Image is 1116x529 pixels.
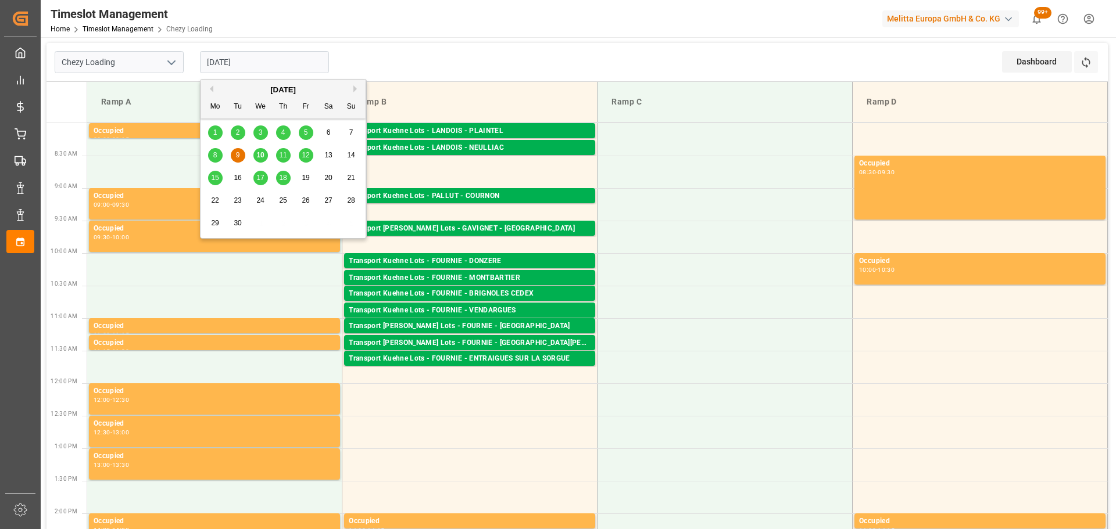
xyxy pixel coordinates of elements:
[51,5,213,23] div: Timeslot Management
[276,193,291,208] div: Choose Thursday, September 25th, 2025
[55,443,77,449] span: 1:00 PM
[352,91,588,113] div: Ramp B
[324,174,332,182] span: 20
[110,332,112,337] div: -
[236,128,240,136] span: 2
[344,148,359,163] div: Choose Sunday, September 14th, 2025
[236,151,240,159] span: 9
[347,174,355,182] span: 21
[299,148,313,163] div: Choose Friday, September 12th, 2025
[349,142,591,154] div: Transport Kuehne Lots - LANDOIS - NEULLIAC
[299,100,313,114] div: Fr
[876,267,878,272] div: -
[321,171,336,185] div: Choose Saturday, September 20th, 2025
[302,196,309,204] span: 26
[94,430,110,435] div: 12:30
[94,202,110,207] div: 09:00
[349,154,591,164] div: Pallets: 3,TU: ,City: NEULLIAC,Arrival: [DATE] 00:00:00
[349,202,591,212] div: Pallets: ,TU: 481,City: [GEOGRAPHIC_DATA],Arrival: [DATE] 00:00:00
[234,219,241,227] span: 30
[302,151,309,159] span: 12
[349,223,591,235] div: Transport [PERSON_NAME] Lots - GAVIGNET - [GEOGRAPHIC_DATA]
[878,267,895,272] div: 10:30
[253,125,268,140] div: Choose Wednesday, September 3rd, 2025
[1050,6,1076,32] button: Help Center
[324,196,332,204] span: 27
[304,128,308,136] span: 5
[201,84,366,96] div: [DATE]
[344,193,359,208] div: Choose Sunday, September 28th, 2025
[213,151,217,159] span: 8
[112,462,129,467] div: 13:30
[349,321,591,332] div: Transport [PERSON_NAME] Lots - FOURNIE - [GEOGRAPHIC_DATA]
[321,148,336,163] div: Choose Saturday, September 13th, 2025
[110,235,112,240] div: -
[231,148,245,163] div: Choose Tuesday, September 9th, 2025
[204,121,363,235] div: month 2025-09
[349,272,591,284] div: Transport Kuehne Lots - FOURNIE - MONTBARTIER
[256,151,264,159] span: 10
[51,280,77,287] span: 10:30 AM
[349,349,591,359] div: Pallets: 1,TU: ,City: [GEOGRAPHIC_DATA][PERSON_NAME],Arrival: [DATE] 00:00:00
[208,148,223,163] div: Choose Monday, September 8th, 2025
[94,516,335,527] div: Occupied
[302,174,309,182] span: 19
[94,321,335,332] div: Occupied
[349,267,591,277] div: Pallets: 3,TU: ,City: DONZERE,Arrival: [DATE] 00:00:00
[208,171,223,185] div: Choose Monday, September 15th, 2025
[94,190,335,202] div: Occupied
[112,430,129,435] div: 13:00
[94,462,110,467] div: 13:00
[208,125,223,140] div: Choose Monday, September 1st, 2025
[110,430,112,435] div: -
[349,235,591,244] div: Pallets: 9,TU: ,City: [GEOGRAPHIC_DATA],Arrival: [DATE] 00:00:00
[349,305,591,316] div: Transport Kuehne Lots - FOURNIE - VENDARGUES
[231,193,245,208] div: Choose Tuesday, September 23rd, 2025
[321,100,336,114] div: Sa
[112,235,129,240] div: 10:00
[878,170,895,175] div: 09:30
[347,151,355,159] span: 14
[1034,7,1051,19] span: 99+
[256,196,264,204] span: 24
[110,137,112,142] div: -
[234,196,241,204] span: 23
[94,337,335,349] div: Occupied
[94,235,110,240] div: 09:30
[208,100,223,114] div: Mo
[281,128,285,136] span: 4
[231,125,245,140] div: Choose Tuesday, September 2nd, 2025
[94,332,110,337] div: 11:00
[55,51,184,73] input: Type to search/select
[859,158,1101,170] div: Occupied
[51,248,77,254] span: 10:00 AM
[349,255,591,267] div: Transport Kuehne Lots - FOURNIE - DONZERE
[859,267,876,272] div: 10:00
[859,255,1101,267] div: Occupied
[253,193,268,208] div: Choose Wednesday, September 24th, 2025
[51,378,77,384] span: 12:00 PM
[349,516,591,527] div: Occupied
[253,100,268,114] div: We
[607,91,843,113] div: Ramp C
[256,174,264,182] span: 17
[347,196,355,204] span: 28
[94,137,110,142] div: 08:00
[162,53,180,71] button: open menu
[349,332,591,342] div: Pallets: 4,TU: ,City: [GEOGRAPHIC_DATA],Arrival: [DATE] 00:00:00
[94,125,335,137] div: Occupied
[94,223,335,235] div: Occupied
[276,148,291,163] div: Choose Thursday, September 11th, 2025
[327,128,331,136] span: 6
[349,284,591,294] div: Pallets: 4,TU: ,City: MONTBARTIER,Arrival: [DATE] 00:00:00
[110,462,112,467] div: -
[882,10,1019,27] div: Melitta Europa GmbH & Co. KG
[862,91,1098,113] div: Ramp D
[859,170,876,175] div: 08:30
[344,125,359,140] div: Choose Sunday, September 7th, 2025
[349,337,591,349] div: Transport [PERSON_NAME] Lots - FOURNIE - [GEOGRAPHIC_DATA][PERSON_NAME]
[349,288,591,300] div: Transport Kuehne Lots - FOURNIE - BRIGNOLES CEDEX
[51,346,77,352] span: 11:30 AM
[55,476,77,482] span: 1:30 PM
[55,215,77,222] span: 9:30 AM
